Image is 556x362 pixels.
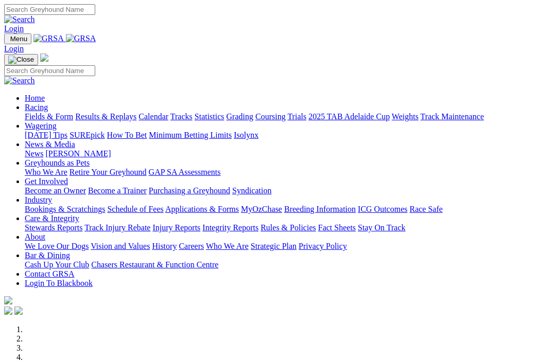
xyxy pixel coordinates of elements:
[40,53,48,62] img: logo-grsa-white.png
[10,35,27,43] span: Menu
[421,112,484,121] a: Track Maintenance
[25,149,552,158] div: News & Media
[91,242,150,250] a: Vision and Values
[206,242,249,250] a: Who We Are
[25,279,93,287] a: Login To Blackbook
[232,186,271,195] a: Syndication
[25,140,75,149] a: News & Media
[107,205,163,213] a: Schedule of Fees
[25,103,48,112] a: Racing
[25,205,552,214] div: Industry
[25,251,70,260] a: Bar & Dining
[25,94,45,102] a: Home
[107,131,147,139] a: How To Bet
[69,168,147,176] a: Retire Your Greyhound
[25,232,45,241] a: About
[88,186,147,195] a: Become a Trainer
[25,260,552,269] div: Bar & Dining
[25,131,552,140] div: Wagering
[25,112,73,121] a: Fields & Form
[4,296,12,304] img: logo-grsa-white.png
[299,242,347,250] a: Privacy Policy
[4,65,95,76] input: Search
[202,223,258,232] a: Integrity Reports
[227,112,253,121] a: Grading
[4,4,95,15] input: Search
[260,223,316,232] a: Rules & Policies
[4,33,31,44] button: Toggle navigation
[45,149,111,158] a: [PERSON_NAME]
[251,242,297,250] a: Strategic Plan
[25,195,52,204] a: Industry
[25,158,90,167] a: Greyhounds as Pets
[25,260,89,269] a: Cash Up Your Club
[149,168,221,176] a: GAP SA Assessments
[25,242,552,251] div: About
[91,260,218,269] a: Chasers Restaurant & Function Centre
[4,44,24,53] a: Login
[25,121,57,130] a: Wagering
[25,168,67,176] a: Who We Are
[170,112,193,121] a: Tracks
[25,112,552,121] div: Racing
[8,56,34,64] img: Close
[25,205,105,213] a: Bookings & Scratchings
[4,24,24,33] a: Login
[14,306,23,315] img: twitter.svg
[4,15,35,24] img: Search
[138,112,168,121] a: Calendar
[25,242,89,250] a: We Love Our Dogs
[66,34,96,43] img: GRSA
[165,205,239,213] a: Applications & Forms
[25,186,86,195] a: Become an Owner
[69,131,105,139] a: SUREpick
[234,131,258,139] a: Isolynx
[241,205,282,213] a: MyOzChase
[84,223,150,232] a: Track Injury Rebate
[25,149,43,158] a: News
[392,112,419,121] a: Weights
[25,269,74,278] a: Contact GRSA
[25,186,552,195] div: Get Involved
[25,223,552,232] div: Care & Integrity
[152,223,200,232] a: Injury Reports
[409,205,442,213] a: Race Safe
[4,306,12,315] img: facebook.svg
[255,112,286,121] a: Coursing
[33,34,64,43] img: GRSA
[25,177,68,186] a: Get Involved
[152,242,177,250] a: History
[179,242,204,250] a: Careers
[25,223,82,232] a: Stewards Reports
[25,214,79,223] a: Care & Integrity
[308,112,390,121] a: 2025 TAB Adelaide Cup
[4,54,38,65] button: Toggle navigation
[287,112,306,121] a: Trials
[25,131,67,139] a: [DATE] Tips
[149,131,232,139] a: Minimum Betting Limits
[195,112,224,121] a: Statistics
[358,205,407,213] a: ICG Outcomes
[149,186,230,195] a: Purchasing a Greyhound
[318,223,356,232] a: Fact Sheets
[358,223,405,232] a: Stay On Track
[284,205,356,213] a: Breeding Information
[4,76,35,85] img: Search
[75,112,136,121] a: Results & Replays
[25,168,552,177] div: Greyhounds as Pets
